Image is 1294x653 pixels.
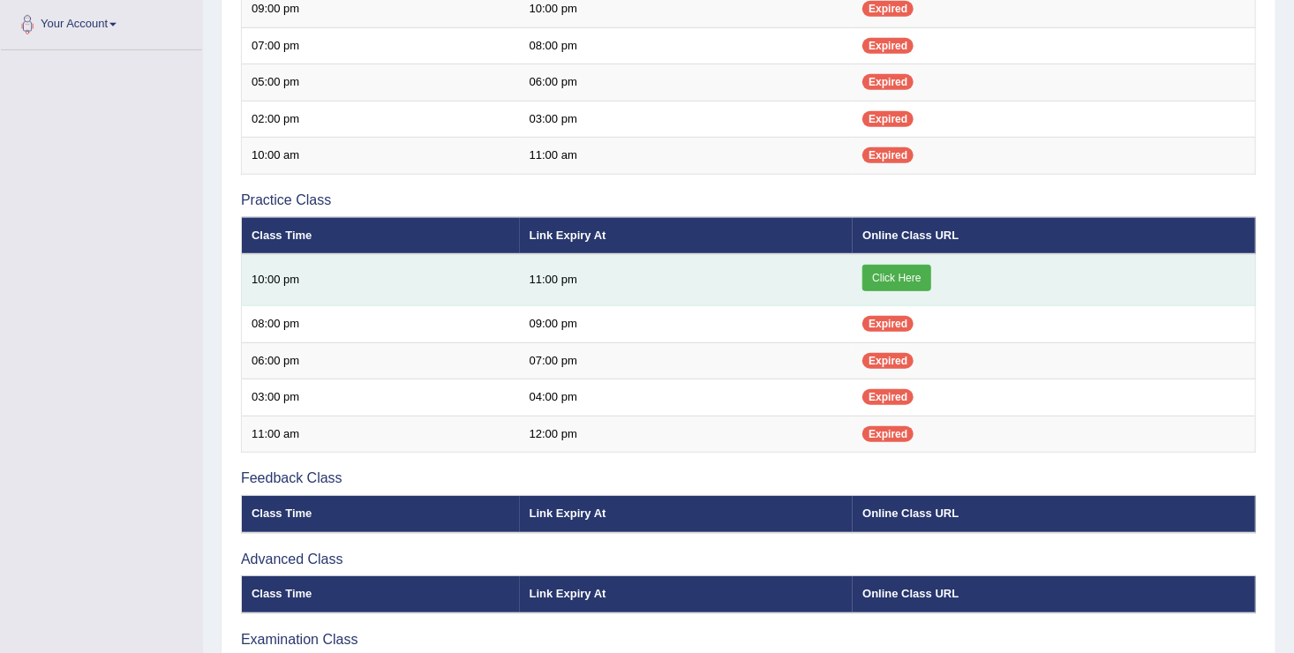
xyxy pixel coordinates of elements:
h3: Practice Class [241,192,1256,208]
td: 07:00 pm [520,342,854,379]
td: 06:00 pm [242,342,520,379]
td: 06:00 pm [520,64,854,101]
span: Expired [862,389,914,405]
td: 07:00 pm [242,27,520,64]
h3: Examination Class [241,632,1256,648]
td: 04:00 pm [520,379,854,417]
span: Expired [862,353,914,369]
td: 11:00 am [242,416,520,453]
span: Expired [862,426,914,442]
a: Click Here [862,265,930,291]
td: 10:00 pm [242,254,520,306]
td: 03:00 pm [242,379,520,417]
span: Expired [862,147,914,163]
th: Class Time [242,496,520,533]
td: 02:00 pm [242,101,520,138]
th: Link Expiry At [520,496,854,533]
td: 11:00 am [520,138,854,175]
th: Online Class URL [853,217,1255,254]
td: 08:00 pm [520,27,854,64]
span: Expired [862,1,914,17]
span: Expired [862,316,914,332]
td: 12:00 pm [520,416,854,453]
td: 11:00 pm [520,254,854,306]
span: Expired [862,111,914,127]
th: Class Time [242,217,520,254]
td: 08:00 pm [242,306,520,343]
span: Expired [862,74,914,90]
th: Link Expiry At [520,217,854,254]
td: 09:00 pm [520,306,854,343]
th: Link Expiry At [520,576,854,613]
td: 10:00 am [242,138,520,175]
td: 05:00 pm [242,64,520,101]
td: 03:00 pm [520,101,854,138]
span: Expired [862,38,914,54]
h3: Advanced Class [241,552,1256,567]
th: Online Class URL [853,496,1255,533]
h3: Feedback Class [241,470,1256,486]
th: Online Class URL [853,576,1255,613]
th: Class Time [242,576,520,613]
